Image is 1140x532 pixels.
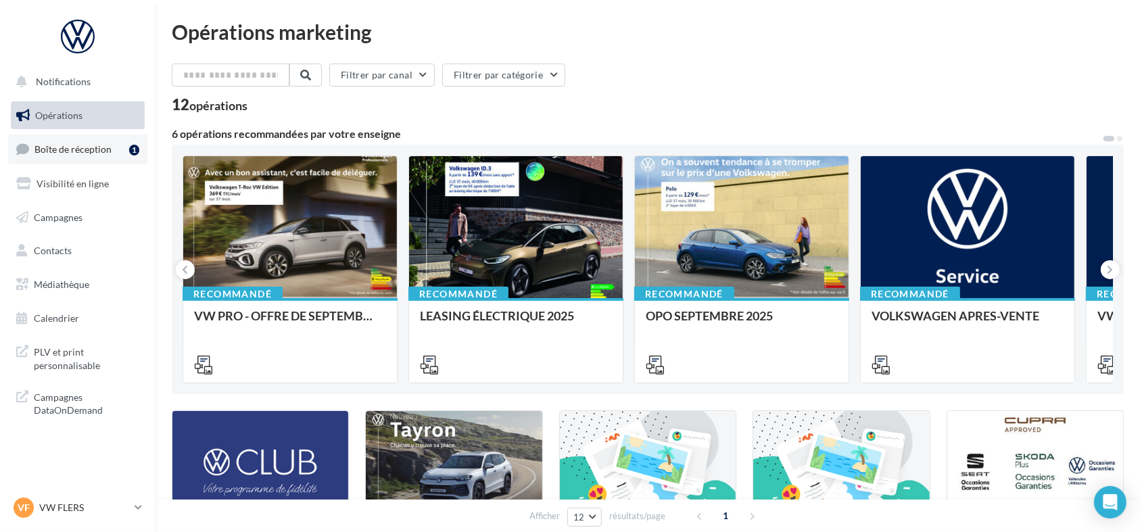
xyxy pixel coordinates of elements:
[172,97,247,112] div: 12
[8,337,147,377] a: PLV et print personnalisable
[567,508,602,527] button: 12
[872,309,1064,336] div: VOLKSWAGEN APRES-VENTE
[634,287,734,301] div: Recommandé
[8,135,147,164] a: Boîte de réception1
[189,99,247,112] div: opérations
[34,211,82,222] span: Campagnes
[8,68,142,96] button: Notifications
[34,143,112,155] span: Boîte de réception
[129,145,139,155] div: 1
[573,512,585,523] span: 12
[8,203,147,232] a: Campagnes
[172,128,1102,139] div: 6 opérations recommandées par votre enseigne
[646,309,838,336] div: OPO SEPTEMBRE 2025
[34,312,79,324] span: Calendrier
[420,309,612,336] div: LEASING ÉLECTRIQUE 2025
[183,287,283,301] div: Recommandé
[609,510,665,523] span: résultats/page
[11,495,145,521] a: VF VW FLERS
[18,501,30,514] span: VF
[8,101,147,130] a: Opérations
[529,510,560,523] span: Afficher
[34,279,89,290] span: Médiathèque
[329,64,435,87] button: Filtrer par canal
[34,388,139,417] span: Campagnes DataOnDemand
[39,501,129,514] p: VW FLERS
[442,64,565,87] button: Filtrer par catégorie
[36,76,91,87] span: Notifications
[35,110,82,121] span: Opérations
[8,270,147,299] a: Médiathèque
[194,309,386,336] div: VW PRO - OFFRE DE SEPTEMBRE 25
[408,287,508,301] div: Recommandé
[715,505,737,527] span: 1
[34,245,72,256] span: Contacts
[37,178,109,189] span: Visibilité en ligne
[8,170,147,198] a: Visibilité en ligne
[8,304,147,333] a: Calendrier
[860,287,960,301] div: Recommandé
[8,383,147,422] a: Campagnes DataOnDemand
[1094,486,1126,518] div: Open Intercom Messenger
[172,22,1124,42] div: Opérations marketing
[34,343,139,372] span: PLV et print personnalisable
[8,237,147,265] a: Contacts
